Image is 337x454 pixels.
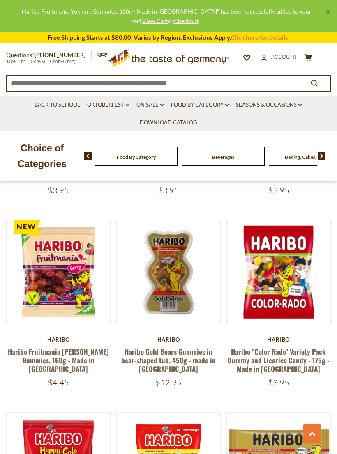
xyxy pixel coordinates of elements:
span: $3.95 [158,185,179,195]
div: Haribo [116,336,221,343]
span: Account [271,53,298,60]
span: $4.45 [48,377,69,388]
a: Food By Category [117,154,156,160]
img: previous arrow [84,152,92,160]
div: "Haribo Fruitmania Yoghurt Gummies, 160g - Made in [GEOGRAPHIC_DATA]" has been successfully added... [7,7,324,26]
div: Haribo [226,336,331,343]
img: Haribo [7,220,110,324]
a: Food By Category [171,101,229,110]
a: Baking, Cakes, Desserts [285,154,336,160]
a: On Sale [136,101,164,110]
a: Checkout [174,17,199,24]
img: Haribo [227,220,330,324]
span: $3.95 [48,185,69,195]
span: MON - FRI, 9:00AM - 5:00PM (EST) [6,60,76,64]
a: Haribo Fruitmania [PERSON_NAME] Gummies, 160g - Made in [GEOGRAPHIC_DATA] [8,346,109,374]
a: Download Catalog [140,118,197,127]
p: Questions? [6,50,92,60]
a: Haribo Gold Bears Gummies in bear-shaped tub, 450g - made in [GEOGRAPHIC_DATA] [121,346,216,374]
div: Haribo [6,336,111,343]
a: Haribo "Color Rado" Variety Pack Gummy and Licorice Candy - 175g - Made in [GEOGRAPHIC_DATA] [228,346,330,374]
a: View Cart [142,17,168,24]
a: [PHONE_NUMBER] [35,51,85,58]
span: $12.95 [155,377,182,388]
a: Account [261,53,298,62]
img: Haribo [117,220,220,324]
a: Back to School [35,101,80,110]
a: × [325,10,330,15]
a: Oktoberfest [87,101,129,110]
a: Beverages [212,154,234,160]
span: $3.95 [268,377,289,388]
a: Seasons & Occasions [236,101,302,110]
img: next arrow [318,152,325,160]
a: Click here for details. [231,34,289,41]
span: $3.95 [268,185,289,195]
